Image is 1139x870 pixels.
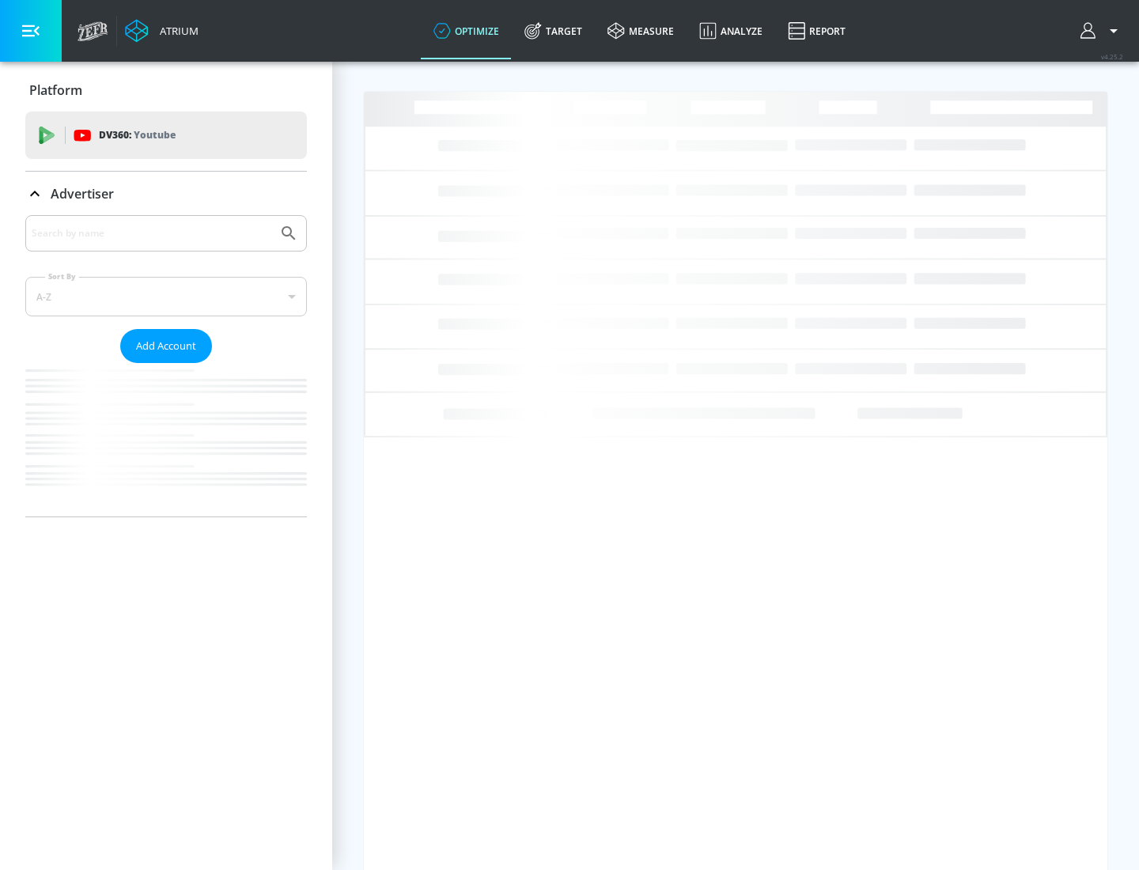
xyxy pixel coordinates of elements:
a: Analyze [687,2,775,59]
a: optimize [421,2,512,59]
button: Add Account [120,329,212,363]
input: Search by name [32,223,271,244]
div: Advertiser [25,215,307,516]
p: Advertiser [51,185,114,202]
label: Sort By [45,271,79,282]
a: Target [512,2,595,59]
div: Atrium [153,24,199,38]
span: v 4.25.2 [1101,52,1123,61]
a: measure [595,2,687,59]
p: Youtube [134,127,176,143]
p: Platform [29,81,82,99]
div: DV360: Youtube [25,112,307,159]
a: Atrium [125,19,199,43]
p: DV360: [99,127,176,144]
div: Advertiser [25,172,307,216]
span: Add Account [136,337,196,355]
a: Report [775,2,858,59]
nav: list of Advertiser [25,363,307,516]
div: Platform [25,68,307,112]
div: A-Z [25,277,307,316]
